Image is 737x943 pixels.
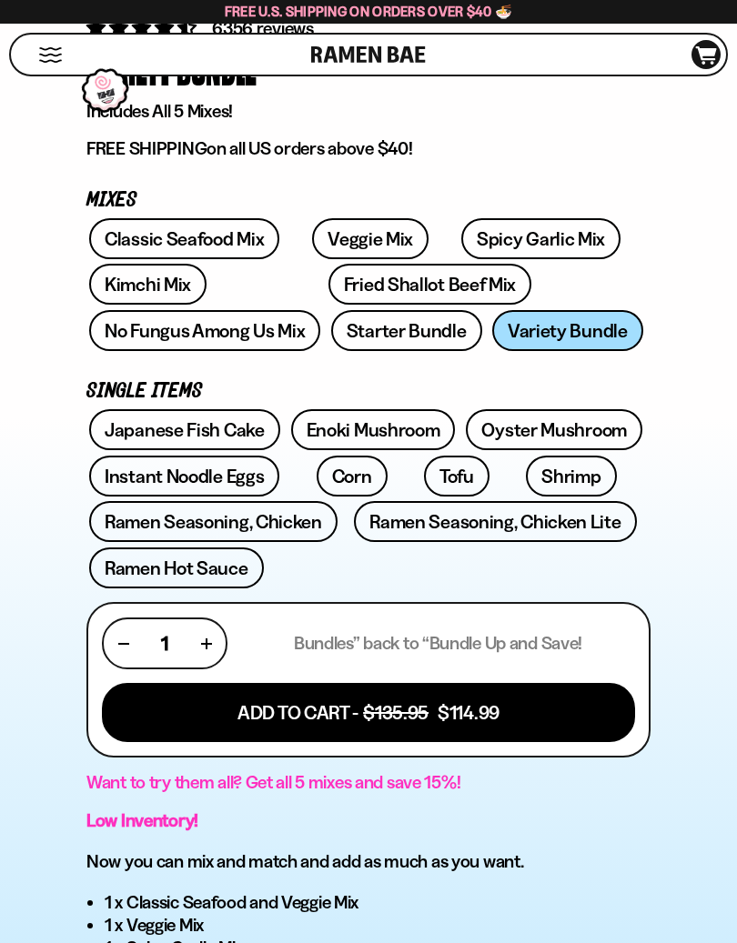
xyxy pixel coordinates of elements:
strong: Low Inventory! [86,809,198,831]
a: Tofu [424,456,490,497]
a: Shrimp [526,456,616,497]
p: Bundles” back to “Bundle Up and Save! [294,632,582,655]
span: Free U.S. Shipping on Orders over $40 🍜 [225,3,513,20]
a: Veggie Mix [312,218,429,259]
h3: Now you can mix and match and add as much as you want. [86,850,651,873]
a: Ramen Seasoning, Chicken [89,501,338,542]
p: Single Items [86,383,651,400]
button: Mobile Menu Trigger [38,47,63,63]
a: Oyster Mushroom [466,409,642,450]
a: Kimchi Mix [89,264,207,305]
a: Fried Shallot Beef Mix [328,264,531,305]
span: 1 [161,632,168,655]
a: Enoki Mushroom [291,409,456,450]
a: Ramen Hot Sauce [89,547,264,588]
a: Corn [317,456,388,497]
a: Classic Seafood Mix [89,218,279,259]
button: Add To Cart - $135.95 $114.99 [102,683,635,742]
a: No Fungus Among Us Mix [89,310,320,351]
li: 1 x Classic Seafood and Veggie Mix [105,891,651,914]
a: Instant Noodle Eggs [89,456,279,497]
a: Spicy Garlic Mix [461,218,621,259]
a: Japanese Fish Cake [89,409,280,450]
p: on all US orders above $40! [86,137,651,160]
strong: FREE SHIPPING [86,137,207,159]
span: Want to try them all? Get all 5 mixes and save 15%! [86,771,460,793]
a: Starter Bundle [331,310,482,351]
p: Mixes [86,192,651,209]
p: Includes All 5 Mixes! [86,100,651,123]
a: Ramen Seasoning, Chicken Lite [354,501,636,542]
li: 1 x Veggie Mix [105,914,651,937]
